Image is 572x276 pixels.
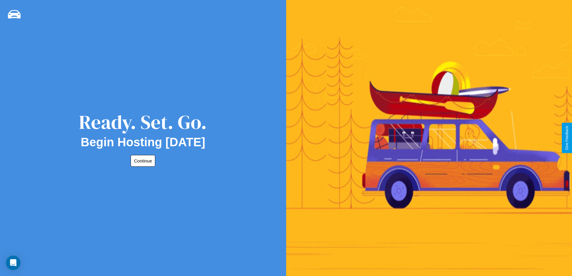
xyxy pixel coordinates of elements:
div: Open Intercom Messenger [6,256,20,270]
div: Give Feedback [565,126,569,150]
div: Ready. Set. Go. [79,109,207,135]
h2: Begin Hosting [DATE] [81,135,205,149]
button: Continue [131,155,155,167]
